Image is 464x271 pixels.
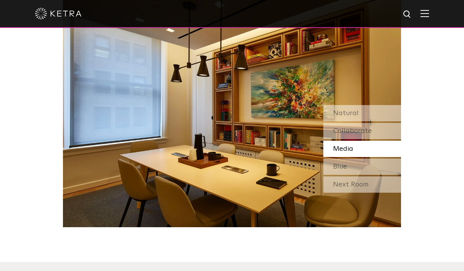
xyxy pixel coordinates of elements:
span: Natural [333,110,359,117]
img: search icon [403,10,412,19]
img: Hamburger%20Nav.svg [420,10,429,17]
span: Media [333,145,353,152]
div: Next Room [323,176,401,193]
span: Blue [333,163,347,170]
img: ketra-logo-2019-white [35,8,82,19]
span: Collaborate [333,128,372,135]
